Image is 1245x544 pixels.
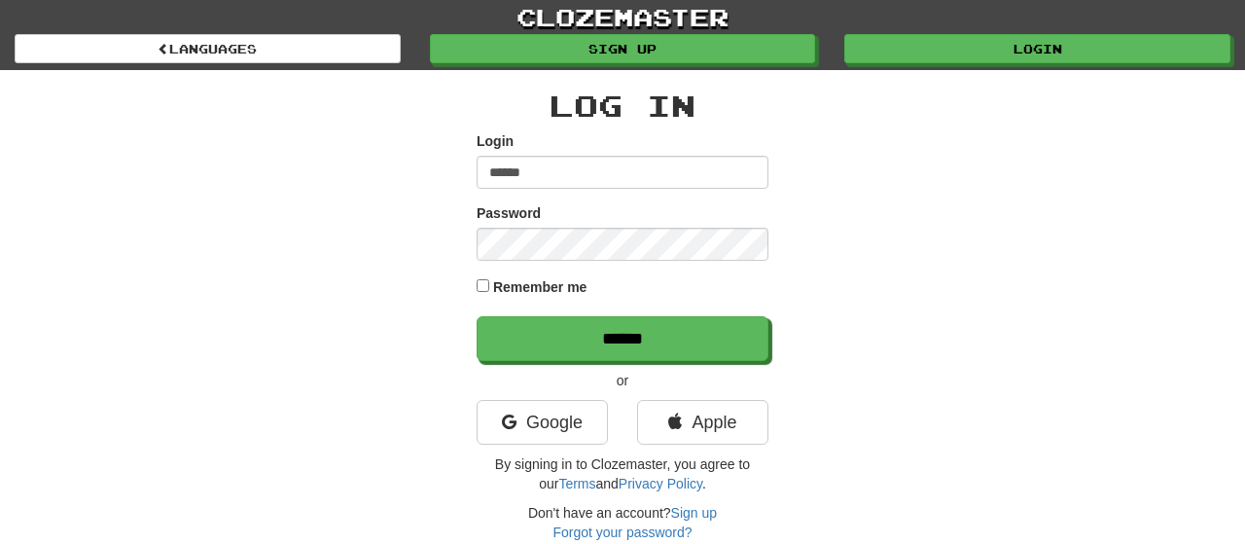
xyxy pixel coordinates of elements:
a: Google [477,400,608,445]
label: Login [477,131,514,151]
a: Languages [15,34,401,63]
a: Apple [637,400,768,445]
a: Terms [558,476,595,491]
label: Password [477,203,541,223]
a: Sign up [430,34,816,63]
label: Remember me [493,277,587,297]
p: or [477,371,768,390]
a: Login [844,34,1230,63]
a: Sign up [671,505,717,521]
h2: Log In [477,90,768,122]
a: Forgot your password? [552,525,692,540]
a: Privacy Policy [619,476,702,491]
p: By signing in to Clozemaster, you agree to our and . [477,454,768,493]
